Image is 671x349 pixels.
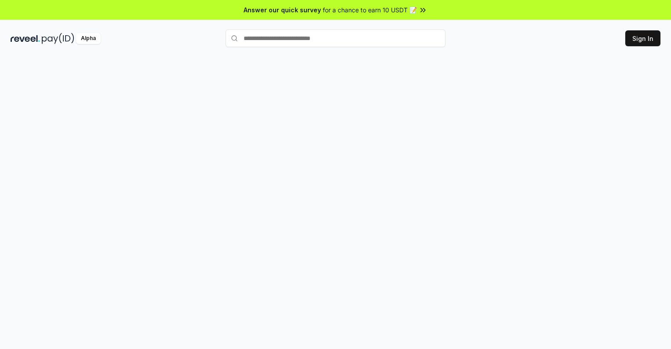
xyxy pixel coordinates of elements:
[76,33,101,44] div: Alpha
[11,33,40,44] img: reveel_dark
[244,5,321,15] span: Answer our quick survey
[323,5,417,15] span: for a chance to earn 10 USDT 📝
[42,33,74,44] img: pay_id
[625,30,660,46] button: Sign In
